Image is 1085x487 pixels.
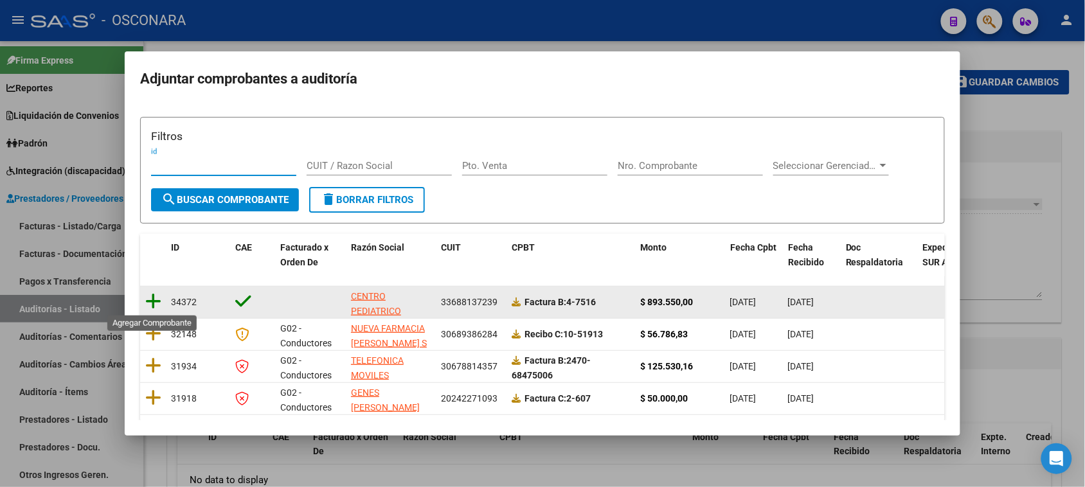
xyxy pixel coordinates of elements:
span: G02 - Conductores Navales Central [280,387,332,441]
span: CAE [235,242,252,252]
span: Seleccionar Gerenciador [773,160,877,172]
datatable-header-cell: ID [166,234,230,276]
span: Monto [640,242,667,252]
span: Expediente SUR Asociado [923,242,980,267]
span: NUEVA FARMACIA [PERSON_NAME] S C S [351,323,427,363]
strong: 4-7516 [525,297,596,307]
span: CENTRO PEDIATRICO LOMAS S R L [351,291,403,331]
span: [DATE] [788,297,814,307]
span: Fecha Cpbt [730,242,776,252]
span: CPBT [512,242,535,252]
button: Borrar Filtros [309,187,425,213]
datatable-header-cell: Fecha Cpbt [725,234,783,276]
span: ID [171,242,179,252]
datatable-header-cell: Fecha Recibido [783,234,841,276]
datatable-header-cell: CAE [230,234,275,276]
span: [DATE] [788,361,814,371]
span: Facturado x Orden De [280,242,328,267]
datatable-header-cell: Razón Social [346,234,436,276]
strong: $ 56.786,83 [640,329,688,339]
datatable-header-cell: Doc Respaldatoria [841,234,918,276]
span: [DATE] [730,393,757,403]
span: 31918 [171,393,197,403]
strong: 2470-68475006 [512,355,591,380]
mat-icon: search [161,191,177,207]
span: CUIT [441,242,461,252]
span: [DATE] [730,297,757,307]
strong: $ 125.530,16 [640,361,693,371]
span: Factura B: [525,355,566,366]
span: 33688137239 [441,297,498,307]
mat-icon: delete [321,191,336,207]
span: Doc Respaldatoria [846,242,904,267]
span: Factura C: [525,393,566,403]
h3: Filtros [151,128,934,145]
strong: 10-51913 [525,329,603,339]
span: Buscar Comprobante [161,194,289,206]
span: GENES [PERSON_NAME] [351,387,420,412]
datatable-header-cell: Facturado x Orden De [275,234,346,276]
span: [DATE] [730,361,757,371]
span: 34372 [171,297,197,307]
span: Razón Social [351,242,404,252]
span: 32148 [171,329,197,339]
span: G02 - Conductores Navales Central [280,323,332,377]
span: [DATE] [730,329,757,339]
strong: 2-607 [525,393,591,403]
datatable-header-cell: CPBT [507,234,635,276]
button: Buscar Comprobante [151,188,299,211]
span: Recibo C: [525,329,563,339]
span: Factura B: [525,297,566,307]
datatable-header-cell: Expediente SUR Asociado [918,234,989,276]
div: Open Intercom Messenger [1041,443,1072,474]
h2: Adjuntar comprobantes a auditoría [140,67,945,91]
span: [DATE] [788,393,814,403]
span: 20242271093 [441,393,498,403]
span: 30678814357 [441,361,498,371]
span: 31934 [171,361,197,371]
span: 30689386284 [441,329,498,339]
datatable-header-cell: CUIT [436,234,507,276]
strong: $ 893.550,00 [640,297,693,307]
span: Fecha Recibido [788,242,824,267]
span: G02 - Conductores Navales Central [280,355,332,409]
datatable-header-cell: Monto [635,234,725,276]
span: Borrar Filtros [321,194,413,206]
strong: $ 50.000,00 [640,393,688,403]
span: [DATE] [788,329,814,339]
span: TELEFONICA MOVILES ARGENTINA SOCIEDAD ANONIMA [351,355,404,424]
